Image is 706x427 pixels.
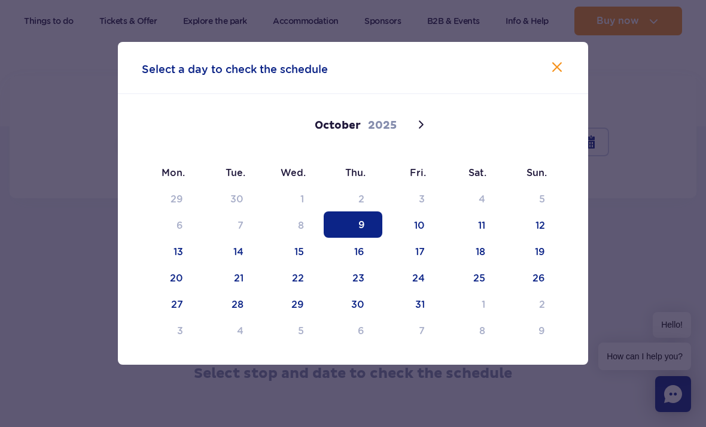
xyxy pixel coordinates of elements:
span: October 5, 2025 [504,185,563,211]
span: October 27, 2025 [142,290,201,317]
span: Tue. [202,166,263,180]
span: Sun. [504,166,564,180]
span: Wed. [263,166,323,180]
span: Sat. [443,166,504,180]
span: October 2, 2025 [324,185,382,211]
span: October 19, 2025 [504,238,563,264]
span: October 15, 2025 [263,238,322,264]
span: October 3, 2025 [384,185,443,211]
span: October 1, 2025 [263,185,322,211]
span: November 4, 2025 [203,317,261,343]
span: September 29, 2025 [142,185,201,211]
span: October 12, 2025 [504,211,563,238]
span: October 29, 2025 [263,290,322,317]
span: October 6, 2025 [142,211,201,238]
span: November 6, 2025 [324,317,382,343]
span: November 7, 2025 [384,317,443,343]
span: October 31, 2025 [384,290,443,317]
span: October 10, 2025 [384,211,443,238]
span: October 25, 2025 [445,264,503,290]
span: October [315,119,361,133]
span: October 18, 2025 [445,238,503,264]
span: November 5, 2025 [263,317,322,343]
span: October 7, 2025 [203,211,261,238]
span: October 9, 2025 [324,211,382,238]
span: October 13, 2025 [142,238,201,264]
span: October 24, 2025 [384,264,443,290]
span: October 16, 2025 [324,238,382,264]
span: October 28, 2025 [203,290,261,317]
span: October 23, 2025 [324,264,382,290]
span: Thu. [323,166,384,180]
span: October 17, 2025 [384,238,443,264]
span: November 2, 2025 [504,290,563,317]
span: October 14, 2025 [203,238,261,264]
span: November 3, 2025 [142,317,201,343]
span: Fri. [383,166,443,180]
span: Select a day to check the schedule [142,61,328,77]
span: October 11, 2025 [445,211,503,238]
span: November 8, 2025 [445,317,503,343]
span: October 22, 2025 [263,264,322,290]
span: November 1, 2025 [445,290,503,317]
span: October 8, 2025 [263,211,322,238]
span: November 9, 2025 [504,317,563,343]
span: September 30, 2025 [203,185,261,211]
span: October 4, 2025 [445,185,503,211]
span: October 20, 2025 [142,264,201,290]
span: October 26, 2025 [504,264,563,290]
span: October 30, 2025 [324,290,382,317]
span: October 21, 2025 [203,264,261,290]
span: Mon. [142,166,202,180]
